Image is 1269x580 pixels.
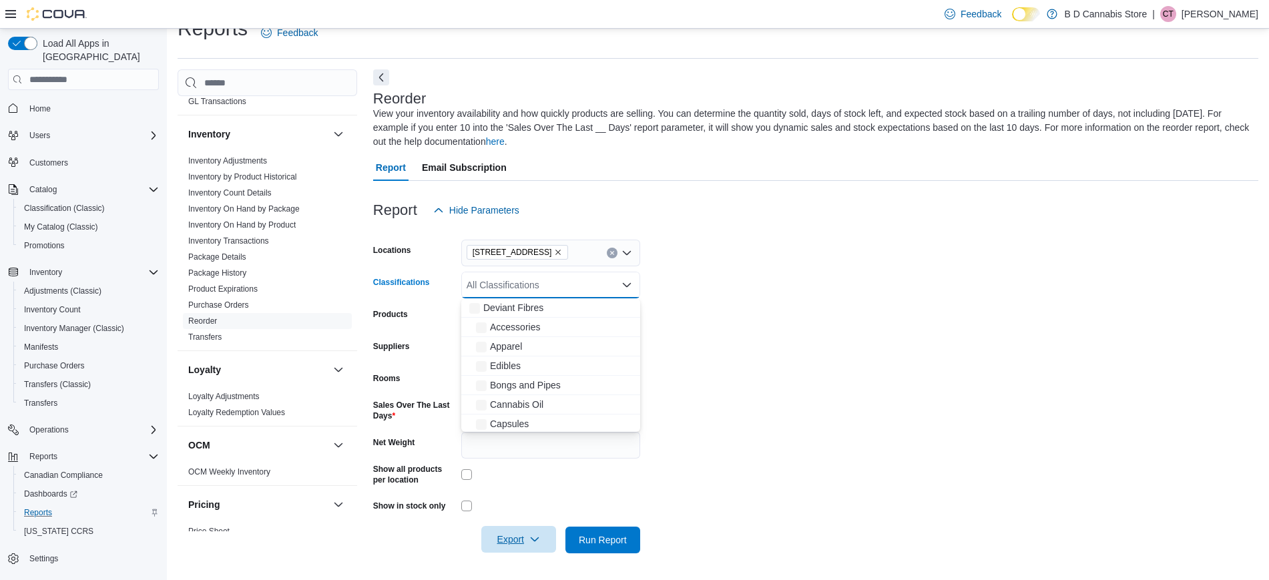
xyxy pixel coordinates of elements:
div: Cody Tomlinson [1160,6,1176,22]
a: Transfers [188,332,222,342]
label: Sales Over The Last Days [373,400,456,421]
button: Reports [24,449,63,465]
button: Reports [13,503,164,522]
button: Catalog [3,180,164,199]
span: Manifests [19,339,159,355]
span: Report [376,154,406,181]
span: My Catalog (Classic) [24,222,98,232]
span: Reorder [188,316,217,326]
a: Classification (Classic) [19,200,110,216]
span: Transfers [24,398,57,408]
button: Manifests [13,338,164,356]
span: Inventory by Product Historical [188,172,297,182]
span: Capsules [490,417,529,430]
a: Price Sheet [188,527,230,536]
button: Promotions [13,236,164,255]
span: Package History [188,268,246,278]
a: Inventory On Hand by Product [188,220,296,230]
span: Price Sheet [188,526,230,537]
button: Run Report [565,527,640,553]
span: Cannabis Oil [490,398,543,411]
span: Reports [29,451,57,462]
span: Settings [24,550,159,567]
h3: Pricing [188,498,220,511]
span: Customers [29,158,68,168]
button: Catalog [24,182,62,198]
span: Catalog [29,184,57,195]
button: Users [3,126,164,145]
span: Reports [19,505,159,521]
span: My Catalog (Classic) [19,219,159,235]
div: Finance [178,77,357,115]
span: 522 Admirals Road [467,245,569,260]
button: Purchase Orders [13,356,164,375]
button: Apparel [461,337,640,356]
button: Transfers (Classic) [13,375,164,394]
span: Settings [29,553,58,564]
span: Home [24,99,159,116]
a: Loyalty Adjustments [188,392,260,401]
a: Feedback [939,1,1007,27]
button: Accessories [461,318,640,337]
span: OCM Weekly Inventory [188,467,270,477]
span: Inventory Adjustments [188,156,267,166]
button: Edibles [461,356,640,376]
span: Reports [24,507,52,518]
span: Inventory Manager (Classic) [24,323,124,334]
span: Run Report [579,533,627,547]
button: Inventory Manager (Classic) [13,319,164,338]
a: Promotions [19,238,70,254]
a: [US_STATE] CCRS [19,523,99,539]
span: Hide Parameters [449,204,519,217]
span: Adjustments (Classic) [24,286,101,296]
span: Canadian Compliance [19,467,159,483]
a: Dashboards [13,485,164,503]
button: OCM [188,439,328,452]
span: Washington CCRS [19,523,159,539]
span: Classification (Classic) [19,200,159,216]
span: Transfers (Classic) [24,379,91,390]
button: Open list of options [621,248,632,258]
button: Home [3,98,164,117]
span: Feedback [961,7,1001,21]
a: Feedback [256,19,323,46]
a: Inventory Count [19,302,86,318]
span: Bongs and Pipes [490,378,561,392]
span: Catalog [24,182,159,198]
button: Inventory Count [13,300,164,319]
span: Transfers (Classic) [19,376,159,392]
button: Reports [3,447,164,466]
button: Customers [3,153,164,172]
button: Settings [3,549,164,568]
input: Dark Mode [1012,7,1040,21]
a: here [486,136,505,147]
button: Operations [24,422,74,438]
span: GL Transactions [188,96,246,107]
label: Show in stock only [373,501,446,511]
span: Customers [24,154,159,171]
span: Users [29,130,50,141]
a: Inventory Count Details [188,188,272,198]
button: Clear input [607,248,617,258]
span: Inventory On Hand by Package [188,204,300,214]
button: Deviant Fibres [461,298,640,318]
a: Customers [24,155,73,171]
p: | [1152,6,1155,22]
a: Loyalty Redemption Values [188,408,285,417]
button: Inventory [330,126,346,142]
div: Inventory [178,153,357,350]
button: Operations [3,420,164,439]
span: Loyalty Redemption Values [188,407,285,418]
button: Inventory [188,127,328,141]
img: Cova [27,7,87,21]
span: Inventory Count [19,302,159,318]
span: Inventory Manager (Classic) [19,320,159,336]
span: [US_STATE] CCRS [24,526,93,537]
span: Loyalty Adjustments [188,391,260,402]
a: Inventory Manager (Classic) [19,320,130,336]
span: Feedback [277,26,318,39]
div: View your inventory availability and how quickly products are selling. You can determine the quan... [373,107,1252,149]
label: Classifications [373,277,430,288]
